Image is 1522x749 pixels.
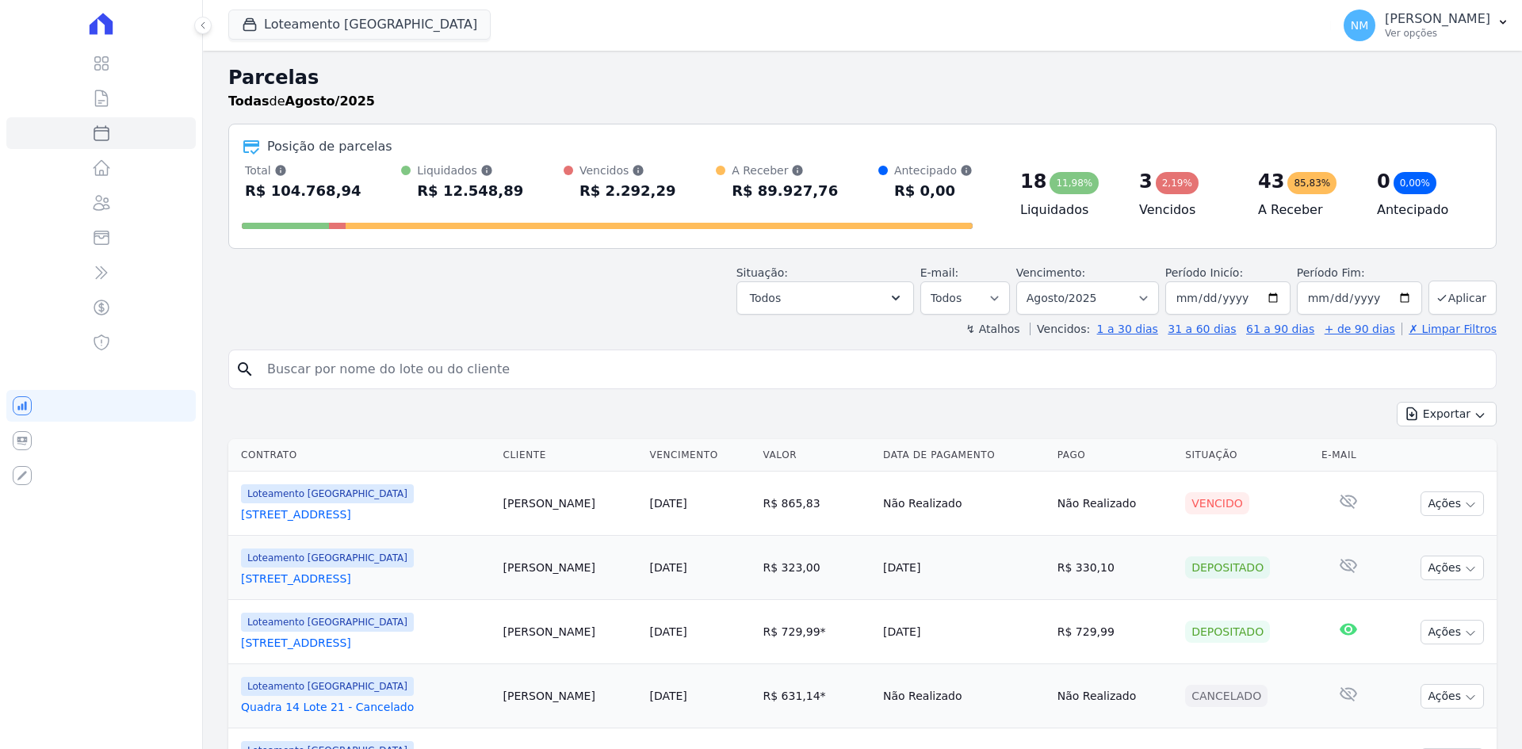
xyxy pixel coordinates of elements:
[1421,556,1484,580] button: Ações
[1421,620,1484,644] button: Ações
[258,353,1489,385] input: Buscar por nome do lote ou do cliente
[1377,201,1470,220] h4: Antecipado
[877,472,1051,536] td: Não Realizado
[1331,3,1522,48] button: NM [PERSON_NAME] Ver opções
[643,439,756,472] th: Vencimento
[228,94,270,109] strong: Todas
[1156,172,1199,194] div: 2,19%
[877,664,1051,728] td: Não Realizado
[245,178,361,204] div: R$ 104.768,94
[241,571,491,587] a: [STREET_ADDRESS]
[1051,664,1179,728] td: Não Realizado
[1315,439,1382,472] th: E-mail
[497,600,644,664] td: [PERSON_NAME]
[1185,556,1270,579] div: Depositado
[417,178,523,204] div: R$ 12.548,89
[649,625,686,638] a: [DATE]
[241,484,414,503] span: Loteamento [GEOGRAPHIC_DATA]
[1020,201,1114,220] h4: Liquidados
[649,497,686,510] a: [DATE]
[877,536,1051,600] td: [DATE]
[1168,323,1236,335] a: 31 a 60 dias
[417,162,523,178] div: Liquidados
[966,323,1019,335] label: ↯ Atalhos
[1377,169,1390,194] div: 0
[241,699,491,715] a: Quadra 14 Lote 21 - Cancelado
[241,548,414,567] span: Loteamento [GEOGRAPHIC_DATA]
[1397,402,1497,426] button: Exportar
[1139,169,1153,194] div: 3
[497,439,644,472] th: Cliente
[732,162,838,178] div: A Receber
[228,439,497,472] th: Contrato
[235,360,254,379] i: search
[245,162,361,178] div: Total
[1165,266,1243,279] label: Período Inicío:
[579,178,675,204] div: R$ 2.292,29
[241,613,414,632] span: Loteamento [GEOGRAPHIC_DATA]
[1050,172,1099,194] div: 11,98%
[1421,491,1484,516] button: Ações
[1428,281,1497,315] button: Aplicar
[1016,266,1085,279] label: Vencimento:
[920,266,959,279] label: E-mail:
[649,690,686,702] a: [DATE]
[757,600,878,664] td: R$ 729,99
[1097,323,1158,335] a: 1 a 30 dias
[1394,172,1436,194] div: 0,00%
[497,472,644,536] td: [PERSON_NAME]
[877,600,1051,664] td: [DATE]
[228,63,1497,92] h2: Parcelas
[757,536,878,600] td: R$ 323,00
[1246,323,1314,335] a: 61 a 90 dias
[1325,323,1395,335] a: + de 90 dias
[1051,472,1179,536] td: Não Realizado
[241,677,414,696] span: Loteamento [GEOGRAPHIC_DATA]
[649,561,686,574] a: [DATE]
[579,162,675,178] div: Vencidos
[1179,439,1315,472] th: Situação
[1287,172,1337,194] div: 85,83%
[241,635,491,651] a: [STREET_ADDRESS]
[1258,169,1284,194] div: 43
[1351,20,1369,31] span: NM
[285,94,375,109] strong: Agosto/2025
[228,10,491,40] button: Loteamento [GEOGRAPHIC_DATA]
[750,289,781,308] span: Todos
[736,281,914,315] button: Todos
[894,162,973,178] div: Antecipado
[1139,201,1233,220] h4: Vencidos
[732,178,838,204] div: R$ 89.927,76
[1185,621,1270,643] div: Depositado
[1030,323,1090,335] label: Vencidos:
[497,664,644,728] td: [PERSON_NAME]
[877,439,1051,472] th: Data de Pagamento
[1185,685,1268,707] div: Cancelado
[1258,201,1352,220] h4: A Receber
[736,266,788,279] label: Situação:
[1385,27,1490,40] p: Ver opções
[1402,323,1497,335] a: ✗ Limpar Filtros
[228,92,375,111] p: de
[1020,169,1046,194] div: 18
[1385,11,1490,27] p: [PERSON_NAME]
[1185,492,1249,514] div: Vencido
[757,664,878,728] td: R$ 631,14
[497,536,644,600] td: [PERSON_NAME]
[894,178,973,204] div: R$ 0,00
[241,506,491,522] a: [STREET_ADDRESS]
[1051,536,1179,600] td: R$ 330,10
[1421,684,1484,709] button: Ações
[1051,439,1179,472] th: Pago
[1297,265,1422,281] label: Período Fim:
[267,137,392,156] div: Posição de parcelas
[1051,600,1179,664] td: R$ 729,99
